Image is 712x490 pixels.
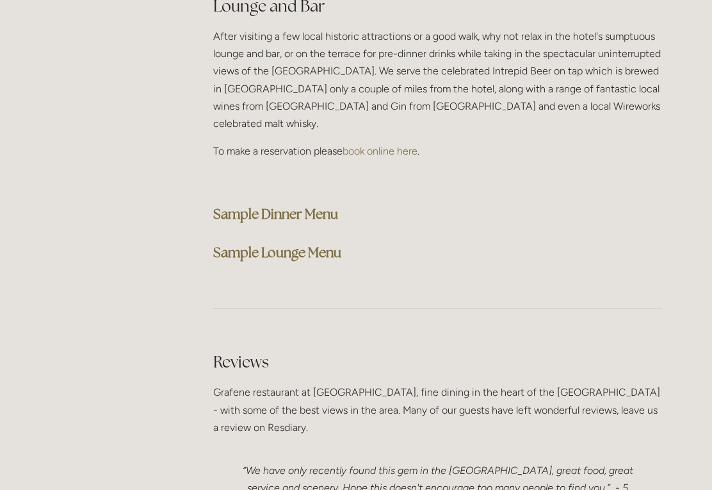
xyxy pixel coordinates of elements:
[213,244,341,261] a: Sample Lounge Menu
[213,28,662,132] p: After visiting a few local historic attractions or a good walk, why not relax in the hotel's sump...
[343,145,417,157] a: book online here
[213,384,662,436] p: Grafene restaurant at [GEOGRAPHIC_DATA], fine dining in the heart of the [GEOGRAPHIC_DATA] - with...
[213,205,338,223] a: Sample Dinner Menu
[213,142,662,160] p: To make a reservation please .
[213,351,662,373] h2: Reviews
